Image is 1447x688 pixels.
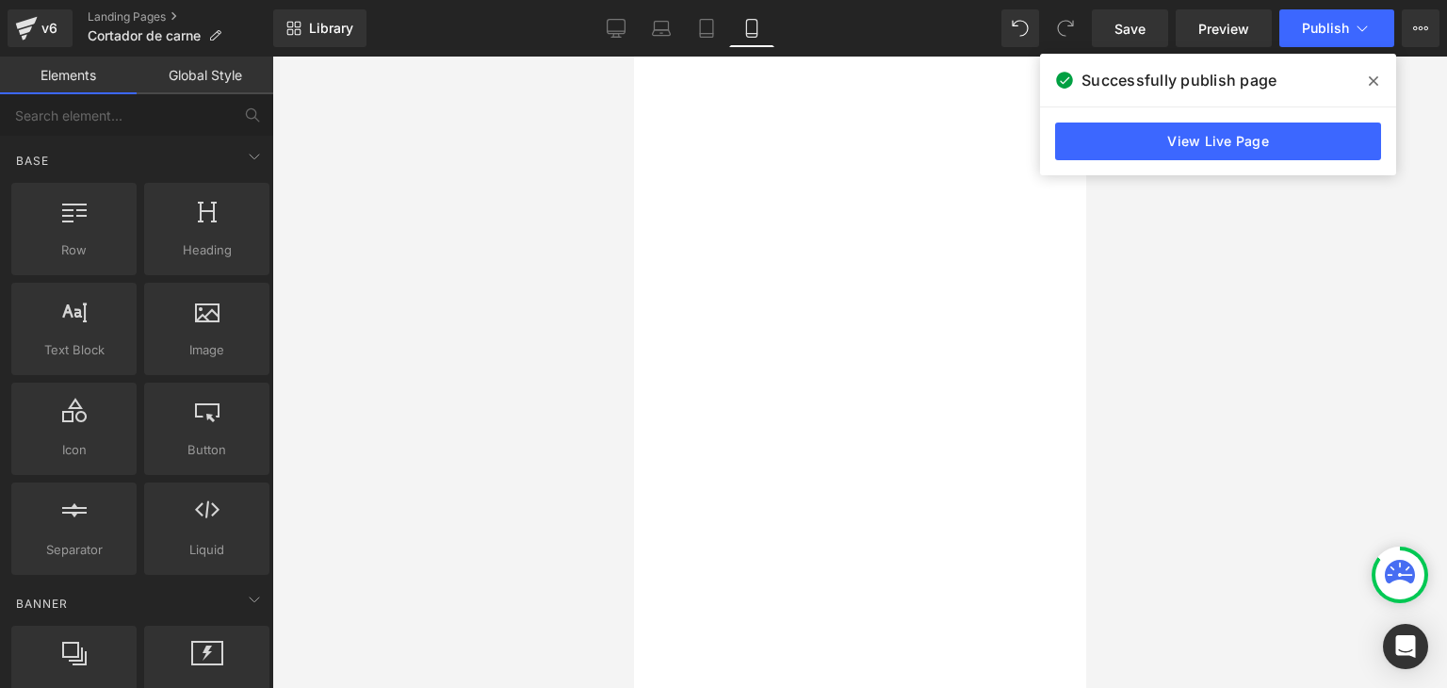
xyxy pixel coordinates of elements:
a: Preview [1176,9,1272,47]
span: Library [309,20,353,37]
span: Publish [1302,21,1349,36]
a: Landing Pages [88,9,273,25]
a: Laptop [639,9,684,47]
span: Cortador de carne [88,28,201,43]
span: Banner [14,595,70,613]
button: Publish [1279,9,1394,47]
span: Button [150,440,264,460]
button: Redo [1047,9,1084,47]
a: View Live Page [1055,123,1381,160]
span: Heading [150,240,264,260]
span: Preview [1198,19,1249,39]
a: v6 [8,9,73,47]
span: Text Block [17,340,131,360]
a: Desktop [593,9,639,47]
span: Separator [17,540,131,560]
span: Save [1114,19,1146,39]
a: New Library [273,9,366,47]
button: More [1402,9,1439,47]
span: Successfully publish page [1081,69,1276,91]
span: Icon [17,440,131,460]
a: Tablet [684,9,729,47]
div: v6 [38,16,61,41]
div: Open Intercom Messenger [1383,624,1428,669]
span: Liquid [150,540,264,560]
span: Row [17,240,131,260]
a: Global Style [137,57,273,94]
a: Mobile [729,9,774,47]
button: Undo [1001,9,1039,47]
span: Image [150,340,264,360]
span: Base [14,152,51,170]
